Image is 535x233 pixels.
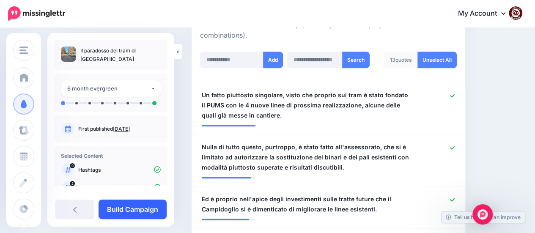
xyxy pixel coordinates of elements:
[67,84,151,93] div: 6 month evergreen
[80,47,161,63] p: Il paradosso dei tram di [GEOGRAPHIC_DATA]
[113,126,130,132] a: [DATE]
[390,57,395,63] span: 13
[384,52,418,68] div: quotes
[202,142,411,173] span: Nulla di tutto questo, purtroppo, è stato fatto all'assessorato, che si è limitato ad autorizzare...
[8,6,65,21] img: Missinglettr
[342,52,370,68] button: Search
[78,125,161,133] p: First published
[19,47,28,54] img: menu.png
[70,163,75,168] span: 0
[70,181,75,186] span: 2
[61,153,161,159] h4: Selected Content
[263,52,283,68] button: Add
[78,166,161,174] p: Hashtags
[417,52,457,68] a: Unselect All
[442,211,525,223] a: Tell us how we can improve
[202,194,411,214] span: Ed è proprio nell'apice degli investimenti sulle tratte future che il Campidoglio si è dimenticat...
[450,3,522,24] a: My Account
[78,184,161,192] p: Images
[472,204,493,225] div: Open Intercom Messenger
[61,80,161,97] button: 6 month evergreen
[202,90,411,121] span: Un fatto piuttosto singolare, visto che proprio sui tram è stato fondato il PUMS con le 4 nuove l...
[61,47,76,62] img: 3ef7e56b4af4d29503bcee1e16d4b934_thumb.jpg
